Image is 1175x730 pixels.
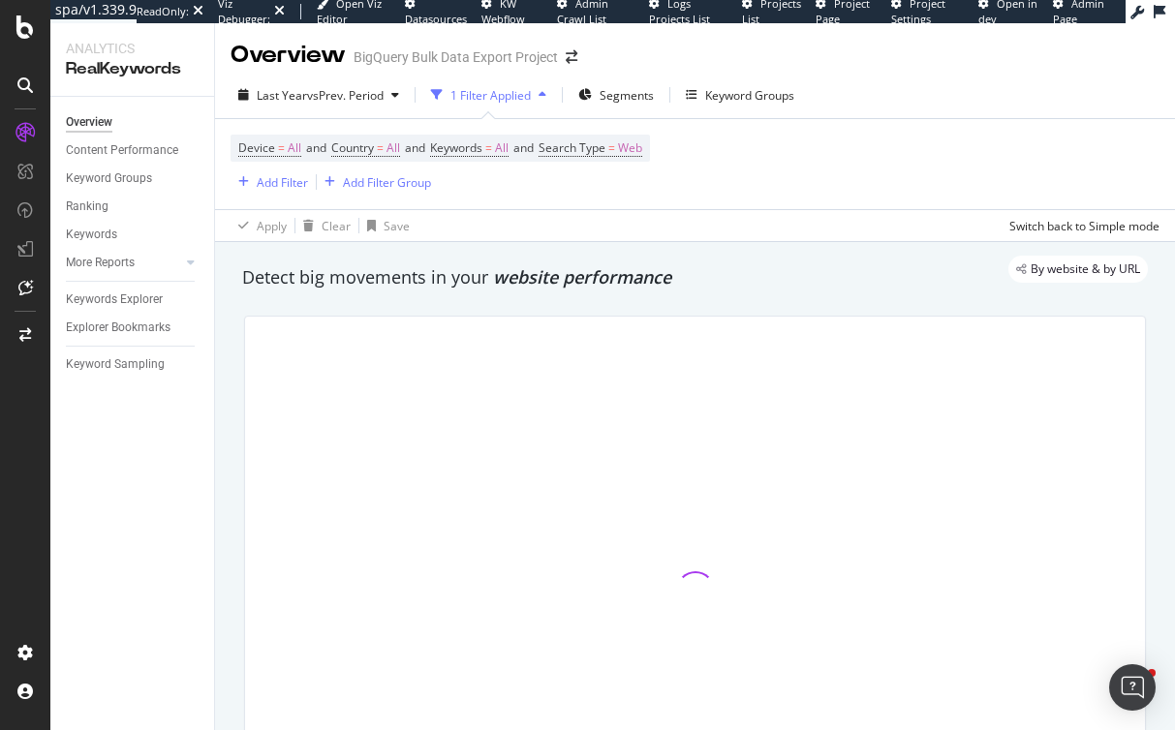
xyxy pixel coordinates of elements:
span: and [405,139,425,156]
div: Add Filter Group [343,174,431,191]
a: Keyword Sampling [66,354,201,375]
div: Keyword Sampling [66,354,165,375]
div: Apply [257,218,287,234]
span: Web [618,135,642,162]
div: Keyword Groups [66,168,152,189]
span: = [485,139,492,156]
span: Country [331,139,374,156]
a: Explorer Bookmarks [66,318,201,338]
span: vs Prev. Period [307,87,384,104]
div: Switch back to Simple mode [1009,218,1160,234]
button: Save [359,210,410,241]
a: Keyword Groups [66,168,201,189]
button: Segments [571,79,662,110]
div: ReadOnly: [137,4,189,19]
div: Keywords Explorer [66,289,163,310]
span: Device [238,139,275,156]
span: Segments [600,87,654,104]
button: Apply [231,210,287,241]
button: Clear [295,210,351,241]
span: Search Type [539,139,605,156]
span: and [306,139,326,156]
span: = [377,139,384,156]
div: Content Performance [66,140,178,161]
div: RealKeywords [66,58,199,80]
button: Keyword Groups [678,79,802,110]
a: Ranking [66,197,201,217]
div: Add Filter [257,174,308,191]
span: All [495,135,509,162]
button: Add Filter [231,170,308,194]
a: Keywords Explorer [66,289,201,310]
div: 1 Filter Applied [450,87,531,104]
div: Keyword Groups [705,87,794,104]
span: = [608,139,615,156]
a: Overview [66,112,201,133]
span: All [387,135,400,162]
div: Explorer Bookmarks [66,318,170,338]
div: Keywords [66,225,117,245]
span: = [278,139,285,156]
button: Last YearvsPrev. Period [231,79,407,110]
div: Ranking [66,197,108,217]
span: Datasources [405,12,467,26]
div: BigQuery Bulk Data Export Project [354,47,558,67]
div: Clear [322,218,351,234]
div: Overview [66,112,112,133]
a: Keywords [66,225,201,245]
a: Content Performance [66,140,201,161]
div: Analytics [66,39,199,58]
span: and [513,139,534,156]
button: Switch back to Simple mode [1002,210,1160,241]
span: All [288,135,301,162]
a: More Reports [66,253,181,273]
div: Save [384,218,410,234]
div: More Reports [66,253,135,273]
span: By website & by URL [1031,263,1140,275]
div: Overview [231,39,346,72]
button: Add Filter Group [317,170,431,194]
div: Open Intercom Messenger [1109,664,1156,711]
button: 1 Filter Applied [423,79,554,110]
span: Last Year [257,87,307,104]
div: legacy label [1008,256,1148,283]
span: Keywords [430,139,482,156]
div: arrow-right-arrow-left [566,50,577,64]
